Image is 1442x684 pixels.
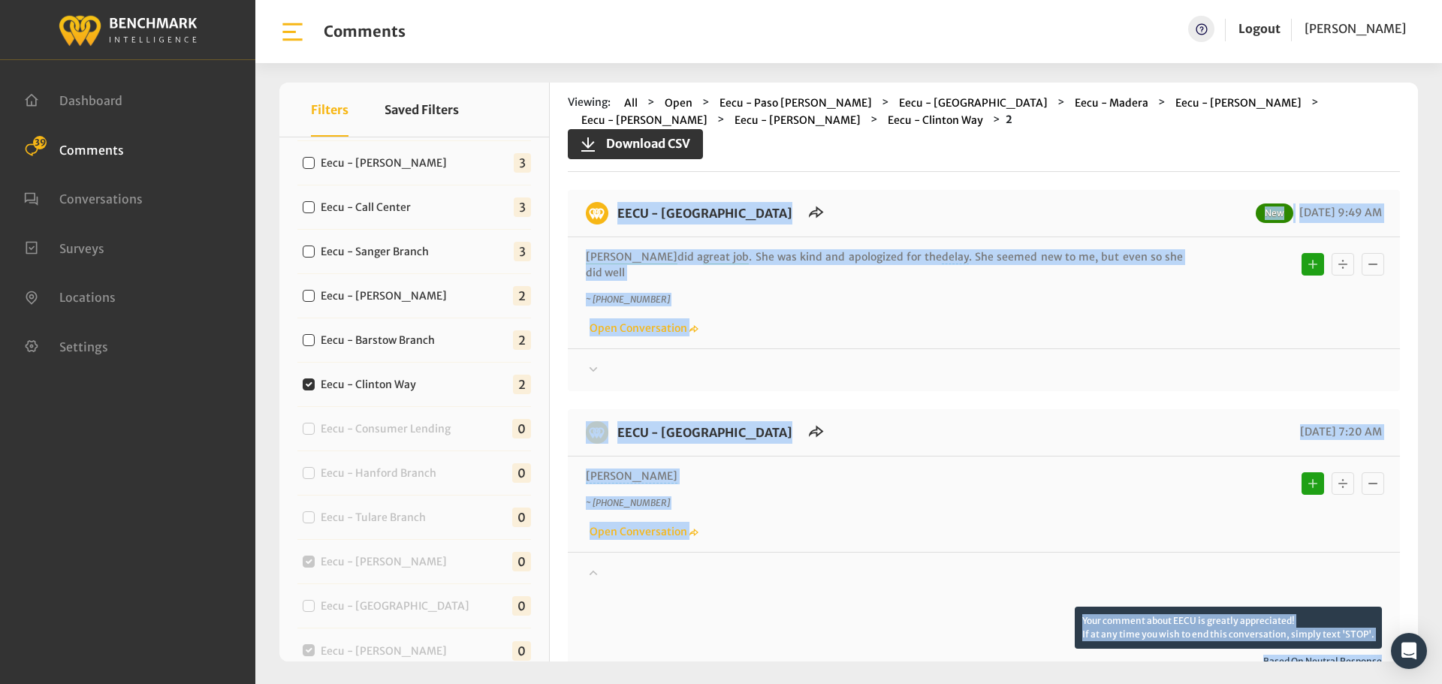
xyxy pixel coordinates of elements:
[58,11,198,48] img: benchmark
[24,288,116,303] a: Locations
[385,83,459,137] button: Saved Filters
[24,338,108,353] a: Settings
[586,250,677,264] span: [PERSON_NAME]
[620,95,642,112] button: All
[577,112,712,129] button: Eecu - [PERSON_NAME]
[730,112,865,129] button: Eecu - [PERSON_NAME]
[315,200,423,215] label: Eecu - Call Center
[586,469,677,484] span: [PERSON_NAME]
[1238,16,1281,42] a: Logout
[586,655,1382,668] span: Based on neutral response
[1256,203,1293,223] span: New
[311,83,348,137] button: Filters
[608,202,801,224] h6: EECU - Clinton Way
[59,191,143,206] span: Conversations
[512,552,531,571] span: 0
[1305,16,1406,42] a: [PERSON_NAME]
[324,23,406,41] h1: Comments
[24,190,143,205] a: Conversations
[512,641,531,661] span: 0
[514,197,531,217] span: 3
[1006,113,1012,126] strong: 2
[568,95,611,112] span: Viewing:
[586,202,608,224] img: benchmark
[1238,21,1281,36] a: Logout
[315,510,438,526] label: Eecu - Tulare Branch
[315,244,441,260] label: Eecu - Sanger Branch
[514,242,531,261] span: 3
[315,288,459,304] label: Eecu - [PERSON_NAME]
[703,250,749,264] span: great job
[568,129,703,159] button: Download CSV
[59,93,122,108] span: Dashboard
[303,290,315,302] input: Eecu - [PERSON_NAME]
[586,497,670,508] i: ~ [PHONE_NUMBER]
[586,294,670,305] i: ~ [PHONE_NUMBER]
[315,377,428,393] label: Eecu - Clinton Way
[1298,469,1388,499] div: Basic example
[315,598,481,614] label: Eecu - [GEOGRAPHIC_DATA]
[894,95,1052,112] button: Eecu - [GEOGRAPHIC_DATA]
[1171,95,1306,112] button: Eecu - [PERSON_NAME]
[512,596,531,616] span: 0
[617,206,792,221] a: EECU - [GEOGRAPHIC_DATA]
[59,290,116,305] span: Locations
[1305,21,1406,36] span: [PERSON_NAME]
[24,240,104,255] a: Surveys
[512,419,531,438] span: 0
[513,375,531,394] span: 2
[512,508,531,527] span: 0
[33,136,47,149] span: 39
[1070,95,1153,112] button: Eecu - Madera
[24,141,124,156] a: Comments 39
[1298,249,1388,279] div: Basic example
[315,466,448,481] label: Eecu - Hanford Branch
[303,334,315,346] input: Eecu - Barstow Branch
[586,249,1183,281] p: did a . She was kind and apologized for the . She seemed new to me, but even so she did well
[586,321,698,335] a: Open Conversation
[586,421,608,444] img: benchmark
[303,157,315,169] input: Eecu - [PERSON_NAME]
[715,95,876,112] button: Eecu - Paso [PERSON_NAME]
[608,421,801,444] h6: EECU - Clinton Way
[303,201,315,213] input: Eecu - Call Center
[59,339,108,354] span: Settings
[303,246,315,258] input: Eecu - Sanger Branch
[279,19,306,45] img: bar
[586,525,698,538] a: Open Conversation
[1296,206,1382,219] span: [DATE] 9:49 AM
[513,330,531,350] span: 2
[512,463,531,483] span: 0
[1075,607,1382,649] p: Your comment about EECU is greatly appreciated! If at any time you wish to end this conversation,...
[315,643,459,659] label: Eecu - [PERSON_NAME]
[942,250,969,264] span: delay
[59,142,124,157] span: Comments
[514,153,531,173] span: 3
[59,240,104,255] span: Surveys
[24,92,122,107] a: Dashboard
[315,554,459,570] label: Eecu - [PERSON_NAME]
[303,378,315,390] input: Eecu - Clinton Way
[617,425,792,440] a: EECU - [GEOGRAPHIC_DATA]
[1391,633,1427,669] div: Open Intercom Messenger
[597,134,690,152] span: Download CSV
[1296,425,1382,438] span: [DATE] 7:20 AM
[513,286,531,306] span: 2
[883,112,988,129] button: Eecu - Clinton Way
[315,333,447,348] label: Eecu - Barstow Branch
[660,95,697,112] button: Open
[315,421,463,437] label: Eecu - Consumer Lending
[315,155,459,171] label: Eecu - [PERSON_NAME]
